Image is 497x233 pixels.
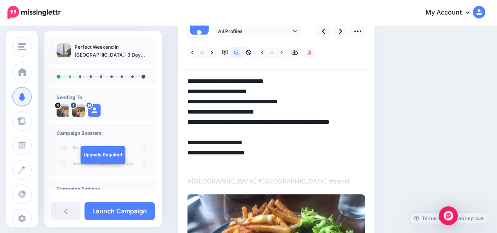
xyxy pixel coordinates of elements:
img: 58443598_861259140882700_6099242461018718208_o-bsa94685.jpg [72,104,85,117]
div: Open Intercom Messenger [439,206,458,225]
a: Upgrade Required [81,146,125,164]
h4: Campaign Boosters [57,130,149,136]
img: 71e950546129f1e172eef38bc2fc4c15_thumb.jpg [57,43,71,57]
p: #[GEOGRAPHIC_DATA] #[GEOGRAPHIC_DATA] #travel [187,176,365,186]
img: Fr_szoHi-54039.jpg [57,104,69,117]
p: Perfect Weekend In [GEOGRAPHIC_DATA]: 3 Day Itinerary For First Time Visitors [75,43,149,59]
a: My Account [418,3,485,22]
span: All Profiles [218,27,291,35]
img: campaign_review_boosters.png [57,140,149,170]
h4: Campaign Settings [57,186,149,192]
a: All Profiles [214,26,301,37]
img: user_default_image.png [88,104,101,117]
img: Missinglettr [7,6,61,19]
a: Tell us how we can improve [410,213,488,224]
img: menu.png [18,43,26,50]
h4: Sending To [57,94,149,100]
